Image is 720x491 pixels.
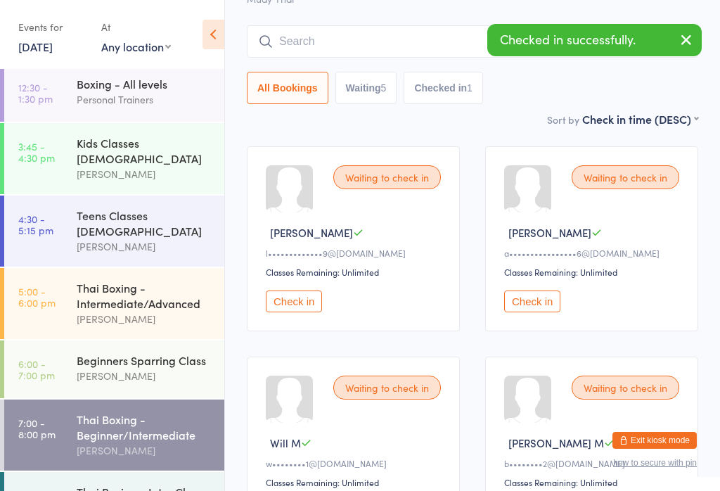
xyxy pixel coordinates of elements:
[572,376,679,400] div: Waiting to check in
[4,340,224,398] a: 6:00 -7:00 pmBeginners Sparring Class[PERSON_NAME]
[404,72,483,104] button: Checked in1
[266,266,445,278] div: Classes Remaining: Unlimited
[266,476,445,488] div: Classes Remaining: Unlimited
[77,238,212,255] div: [PERSON_NAME]
[547,113,579,127] label: Sort by
[381,82,387,94] div: 5
[4,64,224,122] a: 12:30 -1:30 pmBoxing - All levelsPersonal Trainers
[4,400,224,471] a: 7:00 -8:00 pmThai Boxing - Beginner/Intermediate[PERSON_NAME]
[101,15,171,39] div: At
[487,24,702,56] div: Checked in successfully.
[508,435,604,450] span: [PERSON_NAME] M
[77,208,212,238] div: Teens Classes [DEMOGRAPHIC_DATA]
[504,266,683,278] div: Classes Remaining: Unlimited
[4,268,224,339] a: 5:00 -6:00 pmThai Boxing - Intermediate/Advanced[PERSON_NAME]
[572,165,679,189] div: Waiting to check in
[18,15,87,39] div: Events for
[247,72,328,104] button: All Bookings
[4,123,224,194] a: 3:45 -4:30 pmKids Classes [DEMOGRAPHIC_DATA][PERSON_NAME]
[266,457,445,469] div: w••••••••1@[DOMAIN_NAME]
[18,141,55,163] time: 3:45 - 4:30 pm
[77,91,212,108] div: Personal Trainers
[101,39,171,54] div: Any location
[333,376,441,400] div: Waiting to check in
[582,111,698,127] div: Check in time (DESC)
[77,135,212,166] div: Kids Classes [DEMOGRAPHIC_DATA]
[18,286,56,308] time: 5:00 - 6:00 pm
[77,76,212,91] div: Boxing - All levels
[270,225,353,240] span: [PERSON_NAME]
[335,72,397,104] button: Waiting5
[18,82,53,104] time: 12:30 - 1:30 pm
[77,280,212,311] div: Thai Boxing - Intermediate/Advanced
[77,412,212,442] div: Thai Boxing - Beginner/Intermediate
[612,432,697,449] button: Exit kiosk mode
[77,368,212,384] div: [PERSON_NAME]
[508,225,591,240] span: [PERSON_NAME]
[77,311,212,327] div: [PERSON_NAME]
[266,247,445,259] div: l•••••••••••••9@[DOMAIN_NAME]
[504,476,683,488] div: Classes Remaining: Unlimited
[77,352,212,368] div: Beginners Sparring Class
[18,39,53,54] a: [DATE]
[4,196,224,267] a: 4:30 -5:15 pmTeens Classes [DEMOGRAPHIC_DATA][PERSON_NAME]
[504,247,683,259] div: a••••••••••••••••6@[DOMAIN_NAME]
[504,291,560,312] button: Check in
[18,213,53,236] time: 4:30 - 5:15 pm
[270,435,301,450] span: Will M
[467,82,472,94] div: 1
[18,358,55,381] time: 6:00 - 7:00 pm
[266,291,322,312] button: Check in
[333,165,441,189] div: Waiting to check in
[18,417,56,440] time: 7:00 - 8:00 pm
[247,25,698,58] input: Search
[613,458,697,468] button: how to secure with pin
[504,457,683,469] div: b••••••••2@[DOMAIN_NAME]
[77,442,212,459] div: [PERSON_NAME]
[77,166,212,182] div: [PERSON_NAME]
